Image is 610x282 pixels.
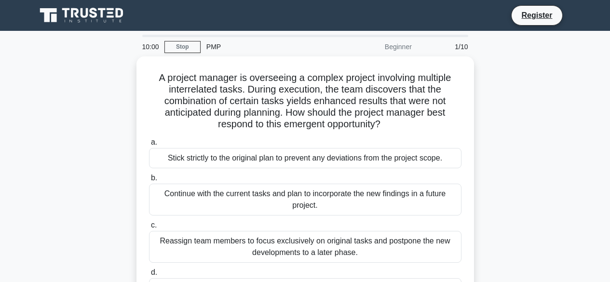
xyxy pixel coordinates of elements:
h5: A project manager is overseeing a complex project involving multiple interrelated tasks. During e... [148,72,462,131]
span: d. [151,268,157,276]
div: Continue with the current tasks and plan to incorporate the new findings in a future project. [149,184,461,215]
span: b. [151,174,157,182]
div: Beginner [333,37,418,56]
div: 1/10 [418,37,474,56]
a: Stop [164,41,201,53]
div: PMP [201,37,333,56]
div: Reassign team members to focus exclusively on original tasks and postpone the new developments to... [149,231,461,263]
a: Register [515,9,558,21]
span: a. [151,138,157,146]
div: Stick strictly to the original plan to prevent any deviations from the project scope. [149,148,461,168]
span: c. [151,221,157,229]
div: 10:00 [136,37,164,56]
